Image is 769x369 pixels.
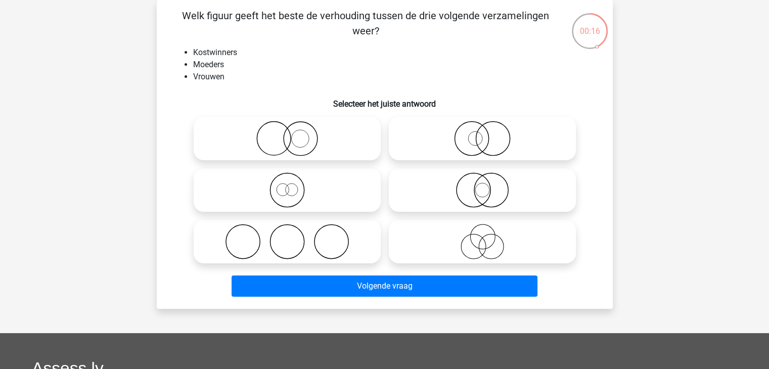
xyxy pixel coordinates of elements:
[193,47,597,59] li: Kostwinners
[173,91,597,109] h6: Selecteer het juiste antwoord
[193,59,597,71] li: Moeders
[232,275,537,297] button: Volgende vraag
[173,8,559,38] p: Welk figuur geeft het beste de verhouding tussen de drie volgende verzamelingen weer?
[571,12,609,37] div: 00:16
[193,71,597,83] li: Vrouwen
